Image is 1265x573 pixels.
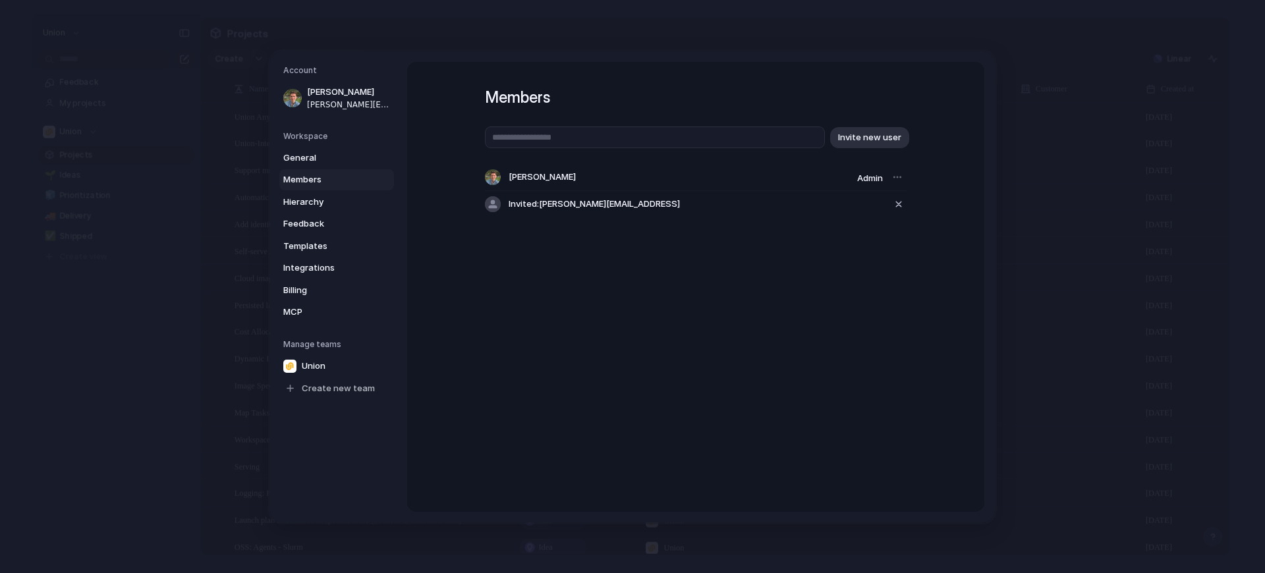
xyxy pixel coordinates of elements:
h5: Workspace [283,130,394,142]
span: [PERSON_NAME] [509,171,576,184]
span: Templates [283,239,368,252]
span: Hierarchy [283,195,368,208]
span: [PERSON_NAME][EMAIL_ADDRESS] [307,98,391,110]
a: Feedback [279,213,394,234]
a: Hierarchy [279,191,394,212]
span: Create new team [302,381,375,395]
a: Integrations [279,258,394,279]
a: General [279,147,394,168]
span: Members [283,173,368,186]
a: Members [279,169,394,190]
h1: Members [485,86,907,109]
span: Admin [857,173,883,183]
span: Invite new user [838,130,901,144]
span: MCP [283,306,368,319]
a: Billing [279,279,394,300]
a: [PERSON_NAME][PERSON_NAME][EMAIL_ADDRESS] [279,82,394,115]
span: Billing [283,283,368,296]
a: Templates [279,235,394,256]
button: Invite new user [830,126,909,148]
span: Integrations [283,261,368,275]
a: Union [279,355,394,376]
h5: Manage teams [283,338,394,350]
a: Create new team [279,377,394,398]
a: MCP [279,302,394,323]
h5: Account [283,65,394,76]
span: [PERSON_NAME] [307,86,391,99]
span: Union [302,359,325,372]
span: Feedback [283,217,368,231]
span: General [283,151,368,164]
span: Invited: [PERSON_NAME][EMAIL_ADDRESS] [509,198,680,211]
